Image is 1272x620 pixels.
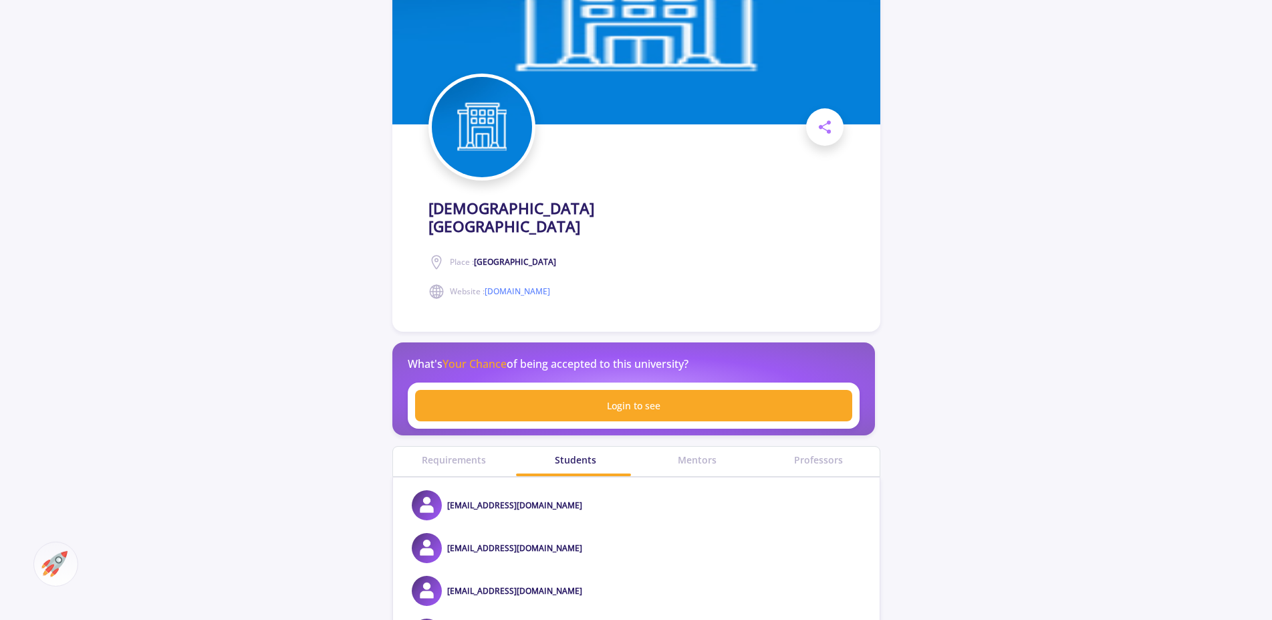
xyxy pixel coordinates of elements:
[393,453,515,467] a: Requirements
[515,453,636,467] a: Students
[41,551,68,577] img: ac-market
[428,199,705,235] h1: [DEMOGRAPHIC_DATA][GEOGRAPHIC_DATA]
[442,356,507,371] span: Your Chance
[474,256,556,268] span: [GEOGRAPHIC_DATA]
[408,356,688,372] p: What's of being accepted to this university?
[758,453,880,467] a: Professors
[432,77,532,177] img: Islamic Azad University South Tehran logo
[415,390,852,421] a: Login to see
[636,453,758,467] a: Mentors
[447,542,582,554] a: [EMAIL_ADDRESS][DOMAIN_NAME]
[412,576,442,606] img: arezooborjii@gmail.comavatar
[450,256,556,268] span: Place :
[485,286,550,297] a: [DOMAIN_NAME]
[450,286,550,298] span: Website :
[447,585,582,597] a: [EMAIL_ADDRESS][DOMAIN_NAME]
[412,533,442,563] img: amin.beigli22@gmail.comavatar
[447,500,582,511] a: [EMAIL_ADDRESS][DOMAIN_NAME]
[412,490,442,520] img: setare.toranj.5@gmail.comavatar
